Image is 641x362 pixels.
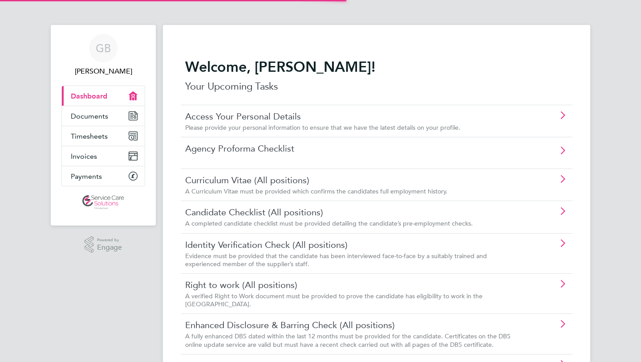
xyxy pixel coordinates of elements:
a: Candidate Checklist (All positions) [185,206,518,218]
img: servicecare-logo-retina.png [82,195,124,210]
span: Gary Burns [61,66,145,77]
span: GB [96,42,111,54]
span: A fully enhanced DBS dated within the last 12 months must be provided for the candidate. Certific... [185,332,511,348]
span: Dashboard [71,92,107,100]
span: A Curriculum Vitae must be provided which confirms the candidates full employment history. [185,187,447,195]
span: Powered by [97,236,122,244]
a: GB[PERSON_NAME] [61,34,145,77]
nav: Main navigation [51,25,156,226]
a: Invoices [62,146,145,166]
a: Right to work (All positions) [185,279,518,291]
a: Go to home page [61,195,145,210]
a: Dashboard [62,86,145,106]
span: Invoices [71,152,97,160]
a: Powered byEngage [85,236,122,253]
span: Documents [71,112,108,120]
a: Payments [62,166,145,186]
span: Payments [71,172,102,181]
span: Engage [97,244,122,251]
a: Timesheets [62,126,145,146]
span: Evidence must be provided that the candidate has been interviewed face-to-face by a suitably trai... [185,252,487,268]
a: Curriculum Vitae (All positions) [185,174,518,186]
span: A verified Right to Work document must be provided to prove the candidate has eligibility to work... [185,292,483,308]
a: Access Your Personal Details [185,111,518,122]
a: Identity Verification Check (All positions) [185,239,518,251]
span: Please provide your personal information to ensure that we have the latest details on your profile. [185,123,460,132]
span: A completed candidate checklist must be provided detailing the candidate’s pre-employment checks. [185,219,473,227]
p: Your Upcoming Tasks [185,79,568,94]
a: Agency Proforma Checklist [185,143,518,154]
span: Timesheets [71,132,108,140]
a: Documents [62,106,145,126]
a: Enhanced Disclosure & Barring Check (All positions) [185,319,518,331]
h2: Welcome, [PERSON_NAME]! [185,58,568,76]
